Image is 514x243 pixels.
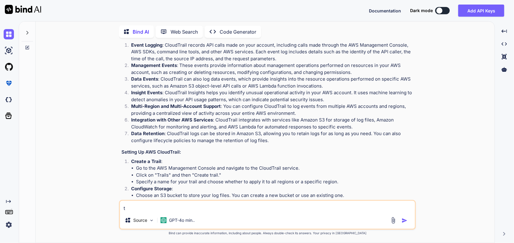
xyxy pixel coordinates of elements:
h3: Setting Up AWS CloudTrail: [121,149,415,156]
li: Optionally, enable log file encryption and specify an SNS topic for notifications. [136,199,415,206]
strong: Configure Storage [131,186,172,191]
strong: Data Events [131,76,158,82]
strong: Event Logging [131,42,162,48]
p: : CloudTrail can also log data events, which provide insights into the resource operations perfor... [131,76,415,89]
img: chat [4,29,14,39]
p: : CloudTrail records API calls made on your account, including calls made through the AWS Managem... [131,42,415,62]
strong: Data Retention [131,131,164,136]
img: GPT-4o mini [161,217,167,223]
p: Source [133,217,147,223]
strong: Create a Trail [131,158,161,164]
li: Choose an S3 bucket to store your log files. You can create a new bucket or use an existing one. [136,192,415,199]
p: : [131,185,415,192]
strong: Management Events [131,62,177,68]
strong: Integration with Other AWS Services [131,117,213,123]
p: Web Search [171,28,198,35]
p: Code Generator [220,28,256,35]
li: Specify a name for your trail and choose whether to apply it to all regions or a specific region. [136,178,415,185]
img: Bind AI [5,5,41,14]
p: : These events provide information about management operations performed on resources in your AWS... [131,62,415,76]
p: : CloudTrail Insights helps you identify unusual operational activity in your AWS account. It use... [131,89,415,103]
p: Bind can provide inaccurate information, including about people. Always double-check its answers.... [119,231,416,235]
img: settings [4,220,14,230]
strong: Multi-Region and Multi-Account Support [131,103,221,109]
img: githubLight [4,62,14,72]
p: : CloudTrail logs can be stored in Amazon S3, allowing you to retain logs for as long as you need... [131,130,415,144]
button: Add API Keys [458,5,504,17]
li: Go to the AWS Management Console and navigate to the CloudTrail service. [136,165,415,172]
p: Bind AI [133,28,149,35]
span: Dark mode [410,8,433,14]
p: GPT-4o min.. [169,217,195,223]
p: : [131,158,415,165]
p: : CloudTrail integrates with services like Amazon S3 for storage of log files, Amazon CloudWatch ... [131,117,415,130]
strong: Insight Events [131,90,162,95]
img: darkCloudIdeIcon [4,95,14,105]
span: Documentation [369,8,401,13]
img: premium [4,78,14,88]
button: Documentation [369,8,401,14]
li: Click on "Trails" and then "Create trail." [136,172,415,179]
img: ai-studio [4,45,14,56]
img: Pick Models [149,218,154,223]
img: icon [402,218,408,224]
p: : You can configure CloudTrail to log events from multiple AWS accounts and regions, providing a ... [131,103,415,117]
img: attachment [390,217,397,224]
